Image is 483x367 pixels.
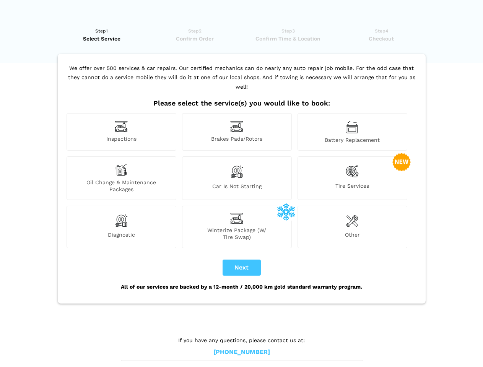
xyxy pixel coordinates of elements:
span: Select Service [58,35,146,42]
a: Step3 [244,27,332,42]
span: Diagnostic [67,231,176,240]
span: Inspections [67,135,176,143]
span: Car is not starting [182,183,291,193]
span: Brakes Pads/Rotors [182,135,291,143]
p: If you have any questions, please contact us at: [121,336,362,344]
button: Next [223,260,261,276]
span: Winterize Package (W/ Tire Swap) [182,227,291,240]
span: Confirm Order [151,35,239,42]
h2: Please select the service(s) you would like to book: [65,99,419,107]
img: new-badge-2-48.png [392,153,411,171]
a: [PHONE_NUMBER] [213,348,270,356]
span: Oil Change & Maintenance Packages [67,179,176,193]
a: Step1 [58,27,146,42]
span: Battery Replacement [298,136,407,143]
p: We offer over 500 services & car repairs. Our certified mechanics can do nearly any auto repair j... [65,63,419,99]
a: Step4 [337,27,426,42]
span: Tire Services [298,182,407,193]
span: Checkout [337,35,426,42]
a: Step2 [151,27,239,42]
img: winterize-icon_1.png [277,202,295,221]
span: Confirm Time & Location [244,35,332,42]
span: Other [298,231,407,240]
div: All of our services are backed by a 12-month / 20,000 km gold standard warranty program. [65,276,419,298]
